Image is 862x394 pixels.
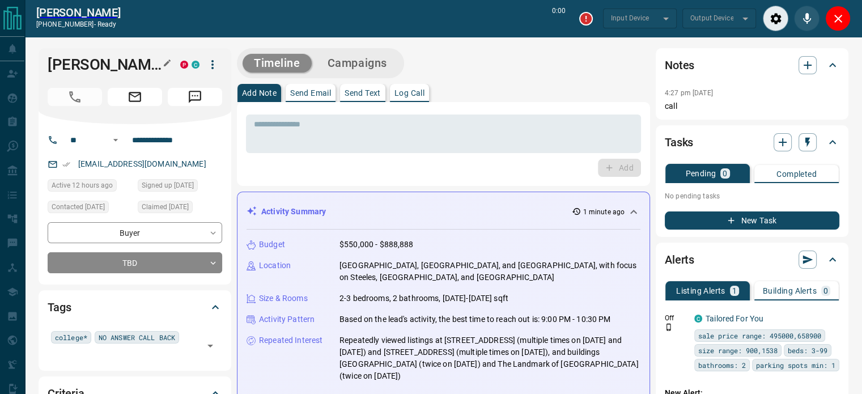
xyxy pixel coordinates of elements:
button: Timeline [243,54,312,73]
div: Mute [794,6,819,31]
p: Repeated Interest [259,334,322,346]
button: Open [202,338,218,354]
p: Send Email [290,89,331,97]
p: Location [259,260,291,272]
span: ready [97,20,117,28]
span: bathrooms: 2 [698,359,746,371]
div: Activity Summary1 minute ago [247,201,640,222]
a: Tailored For You [706,314,763,323]
div: Mon Oct 06 2025 [138,179,222,195]
p: 0 [723,170,727,177]
div: Mon Oct 06 2025 [48,201,132,217]
p: Size & Rooms [259,293,308,304]
p: Activity Summary [261,206,326,218]
div: condos.ca [694,315,702,323]
p: 2-3 bedrooms, 2 bathrooms, [DATE]-[DATE] sqft [339,293,508,304]
button: Campaigns [316,54,398,73]
h1: [PERSON_NAME] [48,56,163,74]
p: Add Note [242,89,277,97]
span: beds: 3-99 [788,345,827,356]
p: Listing Alerts [676,287,725,295]
button: Open [109,133,122,147]
span: Signed up [DATE] [142,180,194,191]
div: Audio Settings [763,6,788,31]
p: Pending [685,170,716,177]
p: 1 minute ago [583,207,625,217]
a: [EMAIL_ADDRESS][DOMAIN_NAME] [78,159,206,168]
div: TBD [48,252,222,273]
h2: Notes [665,56,694,74]
p: [GEOGRAPHIC_DATA], [GEOGRAPHIC_DATA], and [GEOGRAPHIC_DATA], with focus on Steeles, [GEOGRAPHIC_D... [339,260,640,283]
span: sale price range: 495000,658900 [698,330,821,341]
span: Email [108,88,162,106]
h2: Tasks [665,133,693,151]
p: Activity Pattern [259,313,315,325]
span: college* [55,332,87,343]
div: Tags [48,294,222,321]
div: condos.ca [192,61,199,69]
span: parking spots min: 1 [756,359,835,371]
div: Close [825,6,851,31]
span: Contacted [DATE] [52,201,105,213]
p: $550,000 - $888,888 [339,239,414,251]
p: Completed [776,170,817,178]
div: Buyer [48,222,222,243]
a: [PERSON_NAME] [36,6,121,19]
span: Claimed [DATE] [142,201,189,213]
p: No pending tasks [665,188,839,205]
p: Off [665,313,687,323]
p: Budget [259,239,285,251]
div: Tasks [665,129,839,156]
button: New Task [665,211,839,230]
span: size range: 900,1538 [698,345,778,356]
p: Log Call [394,89,424,97]
p: 0:00 [552,6,566,31]
p: 1 [732,287,737,295]
p: Send Text [345,89,381,97]
p: 4:27 pm [DATE] [665,89,713,97]
h2: Tags [48,298,71,316]
p: [PHONE_NUMBER] - [36,19,121,29]
span: Message [168,88,222,106]
div: Mon Oct 06 2025 [138,201,222,217]
p: 0 [823,287,828,295]
p: Based on the lead's activity, the best time to reach out is: 9:00 PM - 10:30 PM [339,313,610,325]
svg: Email Verified [62,160,70,168]
div: property.ca [180,61,188,69]
p: call [665,100,839,112]
h2: Alerts [665,251,694,269]
p: Repeatedly viewed listings at [STREET_ADDRESS] (multiple times on [DATE] and [DATE]) and [STREET_... [339,334,640,382]
span: Call [48,88,102,106]
span: NO ANSWER CALL BACK [99,332,175,343]
div: Notes [665,52,839,79]
p: Building Alerts [763,287,817,295]
span: Active 12 hours ago [52,180,113,191]
div: Alerts [665,246,839,273]
div: Tue Oct 14 2025 [48,179,132,195]
svg: Push Notification Only [665,323,673,331]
